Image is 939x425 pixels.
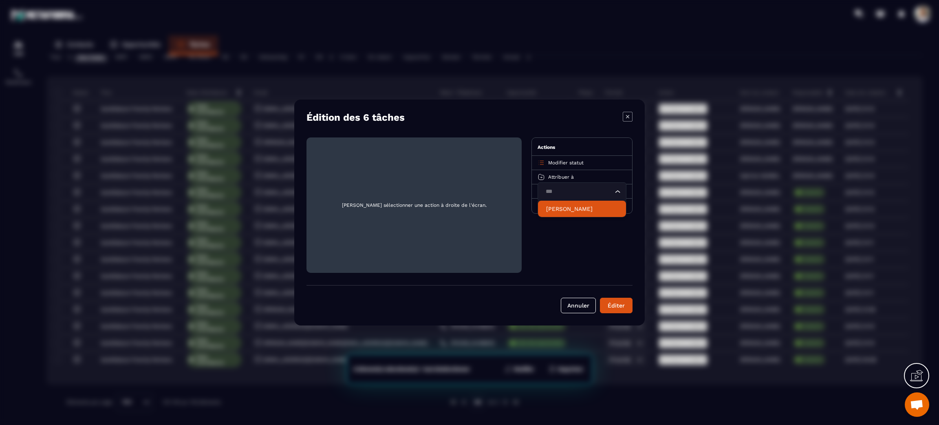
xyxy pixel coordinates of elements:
p: Eden LECOURT [546,205,618,213]
div: Éditer [605,301,627,310]
div: Search for option [538,182,626,201]
button: Éditer [600,298,633,313]
span: Attribuer à [548,174,574,180]
button: Annuler [561,298,596,313]
div: Ouvrir le chat [905,392,929,417]
span: Actions [538,144,555,150]
span: Modifier statut [548,160,584,166]
h4: Édition des 6 tâches [306,112,405,123]
input: Search for option [543,187,613,196]
span: [PERSON_NAME] sélectionner une action à droite de l'écran. [313,144,515,266]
